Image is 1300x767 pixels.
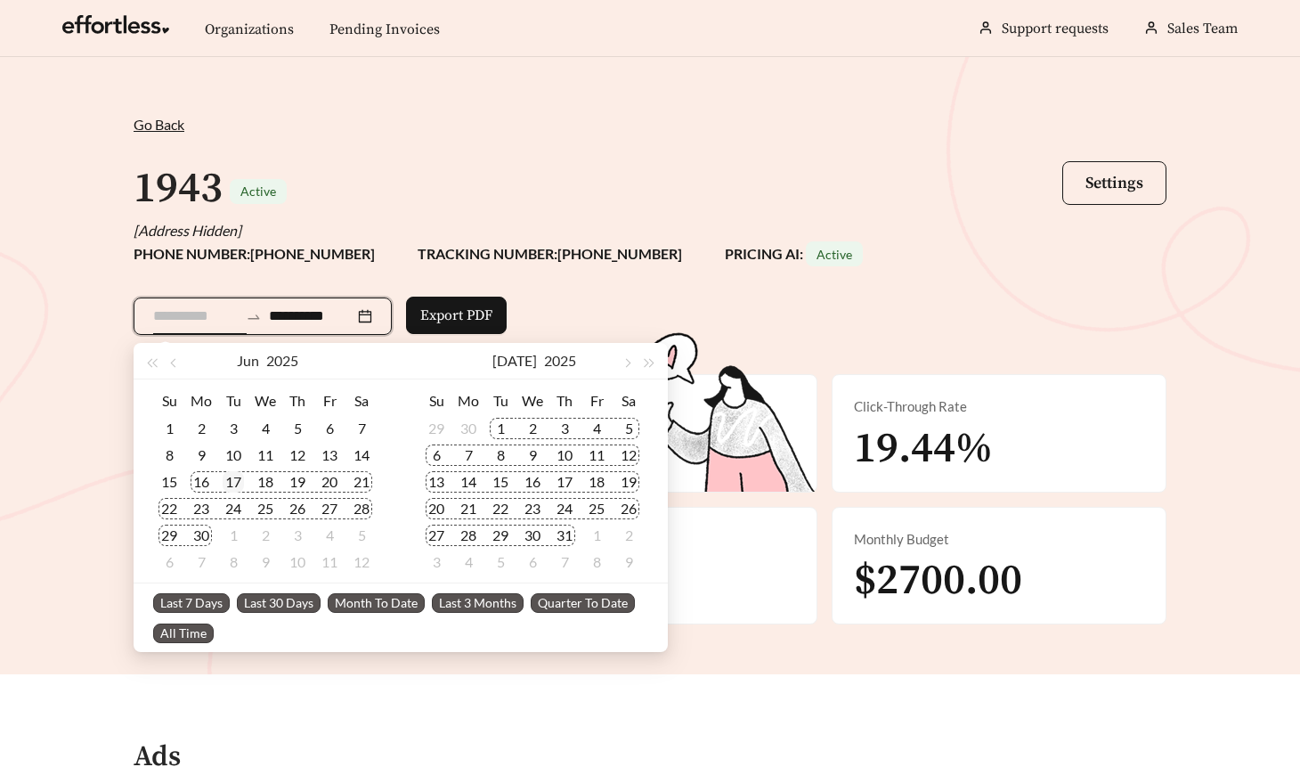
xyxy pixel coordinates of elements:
[223,551,244,573] div: 8
[217,442,249,469] td: 2025-06-10
[287,471,308,493] div: 19
[205,20,294,38] a: Organizations
[185,522,217,549] td: 2025-06-30
[319,525,340,546] div: 4
[237,343,259,379] button: Jun
[484,549,516,575] td: 2025-08-05
[217,495,249,522] td: 2025-06-24
[554,418,575,439] div: 3
[351,445,372,466] div: 14
[420,495,452,522] td: 2025-07-20
[548,442,581,469] td: 2025-07-10
[516,387,548,415] th: We
[406,297,507,334] button: Export PDF
[240,184,276,199] span: Active
[420,442,452,469] td: 2025-07-06
[217,522,249,549] td: 2025-07-01
[522,418,543,439] div: 2
[319,498,340,519] div: 27
[484,415,516,442] td: 2025-07-01
[613,549,645,575] td: 2025-08-09
[158,525,180,546] div: 29
[313,387,345,415] th: Fr
[548,522,581,549] td: 2025-07-31
[281,442,313,469] td: 2025-06-12
[351,498,372,519] div: 28
[581,442,613,469] td: 2025-07-11
[217,415,249,442] td: 2025-06-03
[249,495,281,522] td: 2025-06-25
[153,415,185,442] td: 2025-06-01
[249,469,281,495] td: 2025-06-18
[158,551,180,573] div: 6
[185,469,217,495] td: 2025-06-16
[618,498,639,519] div: 26
[255,498,276,519] div: 25
[458,445,479,466] div: 7
[452,387,484,415] th: Mo
[586,418,607,439] div: 4
[153,549,185,575] td: 2025-07-06
[613,495,645,522] td: 2025-07-26
[345,469,378,495] td: 2025-06-21
[452,549,484,575] td: 2025-08-04
[1085,173,1143,193] span: Settings
[249,442,281,469] td: 2025-06-11
[153,387,185,415] th: Su
[153,624,214,643] span: All Time
[345,495,378,522] td: 2025-06-28
[586,471,607,493] div: 18
[319,418,340,439] div: 6
[153,495,185,522] td: 2025-06-22
[345,442,378,469] td: 2025-06-14
[185,442,217,469] td: 2025-06-09
[613,415,645,442] td: 2025-07-05
[458,471,479,493] div: 14
[452,415,484,442] td: 2025-06-30
[452,495,484,522] td: 2025-07-21
[191,471,212,493] div: 16
[158,418,180,439] div: 1
[191,498,212,519] div: 23
[531,593,635,613] span: Quarter To Date
[134,116,184,133] span: Go Back
[554,551,575,573] div: 7
[516,442,548,469] td: 2025-07-09
[492,343,537,379] button: [DATE]
[420,549,452,575] td: 2025-08-03
[158,498,180,519] div: 22
[191,445,212,466] div: 9
[266,343,298,379] button: 2025
[490,471,511,493] div: 15
[586,445,607,466] div: 11
[255,525,276,546] div: 2
[484,387,516,415] th: Tu
[554,525,575,546] div: 31
[484,522,516,549] td: 2025-07-29
[420,469,452,495] td: 2025-07-13
[490,551,511,573] div: 5
[351,551,372,573] div: 12
[351,418,372,439] div: 7
[185,495,217,522] td: 2025-06-23
[426,418,447,439] div: 29
[522,498,543,519] div: 23
[581,469,613,495] td: 2025-07-18
[153,522,185,549] td: 2025-06-29
[281,522,313,549] td: 2025-07-03
[134,222,241,239] i: [Address Hidden]
[854,529,1144,550] div: Monthly Budget
[281,387,313,415] th: Th
[223,498,244,519] div: 24
[287,445,308,466] div: 12
[217,469,249,495] td: 2025-06-17
[313,442,345,469] td: 2025-06-13
[345,522,378,549] td: 2025-07-05
[246,309,262,325] span: swap-right
[490,498,511,519] div: 22
[484,495,516,522] td: 2025-07-22
[1062,161,1166,205] button: Settings
[548,495,581,522] td: 2025-07-24
[586,525,607,546] div: 1
[458,418,479,439] div: 30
